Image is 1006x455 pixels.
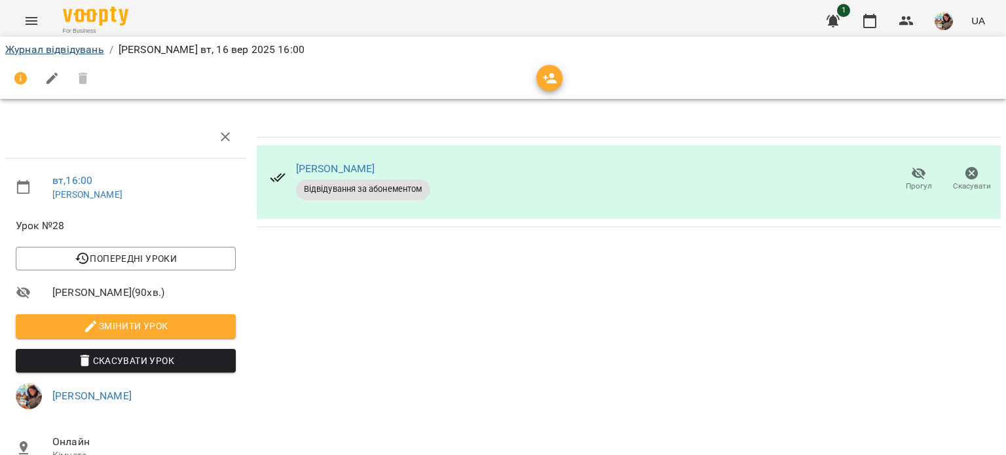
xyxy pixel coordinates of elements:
a: [PERSON_NAME] [52,189,122,200]
img: Voopty Logo [63,7,128,26]
span: 1 [837,4,850,17]
span: Змінити урок [26,318,225,334]
span: Урок №28 [16,218,236,234]
span: Скасувати [953,181,991,192]
li: / [109,42,113,58]
button: Попередні уроки [16,247,236,270]
button: Прогул [892,161,945,198]
button: Змінити урок [16,314,236,338]
span: Прогул [906,181,932,192]
img: 8f0a5762f3e5ee796b2308d9112ead2f.jpeg [935,12,953,30]
nav: breadcrumb [5,42,1001,58]
button: Скасувати Урок [16,349,236,373]
button: Menu [16,5,47,37]
span: For Business [63,27,128,35]
a: [PERSON_NAME] [52,390,132,402]
button: UA [966,9,990,33]
span: Попередні уроки [26,251,225,266]
p: [PERSON_NAME] вт, 16 вер 2025 16:00 [119,42,305,58]
span: UA [971,14,985,27]
a: [PERSON_NAME] [296,162,375,175]
a: Журнал відвідувань [5,43,104,56]
span: [PERSON_NAME] ( 90 хв. ) [52,285,236,300]
span: Відвідування за абонементом [296,183,430,195]
img: 8f0a5762f3e5ee796b2308d9112ead2f.jpeg [16,383,42,409]
a: вт , 16:00 [52,174,92,187]
span: Онлайн [52,434,236,450]
span: Скасувати Урок [26,353,225,369]
button: Скасувати [945,161,998,198]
